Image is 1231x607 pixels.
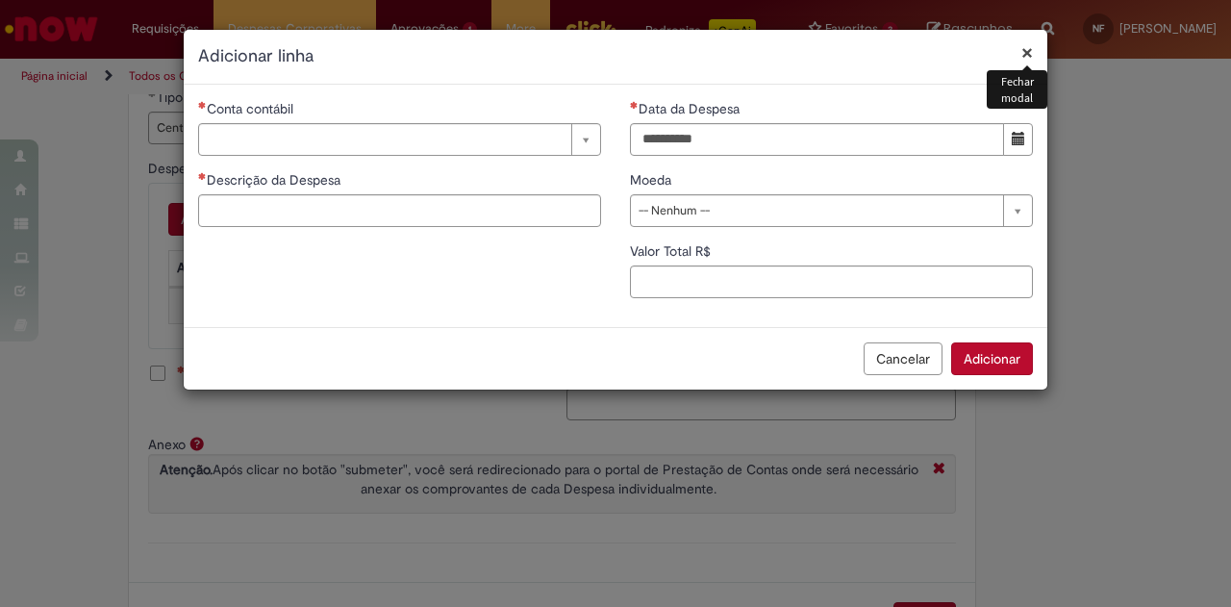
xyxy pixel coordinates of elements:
span: Moeda [630,171,675,189]
div: Fechar modal [987,70,1047,109]
span: Descrição da Despesa [207,171,344,189]
span: Necessários [630,101,639,109]
span: Necessários [198,172,207,180]
span: Necessários - Conta contábil [207,100,297,117]
span: Data da Despesa [639,100,743,117]
button: Fechar modal [1021,42,1033,63]
button: Adicionar [951,342,1033,375]
input: Descrição da Despesa [198,194,601,227]
input: Valor Total R$ [630,266,1033,298]
button: Cancelar [864,342,942,375]
span: -- Nenhum -- [639,195,993,226]
span: Valor Total R$ [630,242,715,260]
span: Necessários [198,101,207,109]
input: Data da Despesa [630,123,1004,156]
button: Mostrar calendário para Data da Despesa [1003,123,1033,156]
h2: Adicionar linha [198,44,1033,69]
a: Limpar campo Conta contábil [198,123,601,156]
